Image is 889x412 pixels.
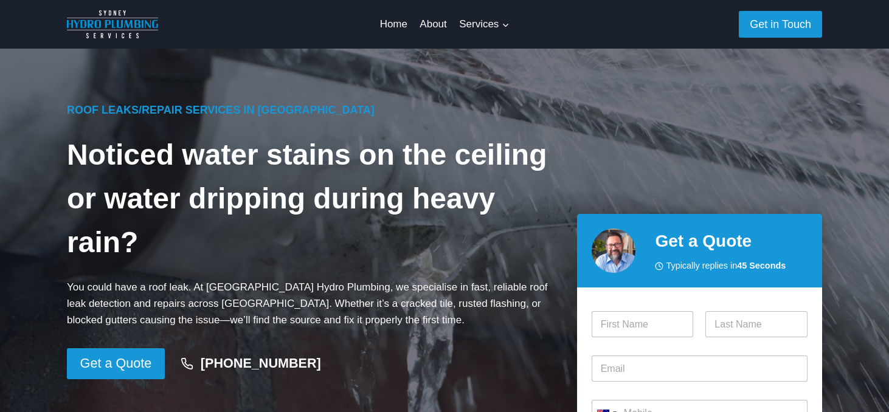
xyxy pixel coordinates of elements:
img: Sydney Hydro Plumbing Logo [67,10,158,38]
p: You could have a roof leak. At [GEOGRAPHIC_DATA] Hydro Plumbing, we specialise in fast, reliable ... [67,279,558,329]
input: Email [592,355,808,382]
a: Get in Touch [739,11,822,37]
nav: Primary Navigation [373,10,515,39]
a: Home [373,10,413,39]
span: Typically replies in [666,259,786,273]
h1: Noticed water stains on the ceiling or water dripping during heavy rain? [67,133,558,264]
strong: [PHONE_NUMBER] [201,355,321,371]
span: Services [459,16,509,32]
a: Get a Quote [67,348,165,380]
input: Last Name [705,311,808,337]
span: Get a Quote [80,353,152,374]
h6: Roof Leaks/Repair Services in [GEOGRAPHIC_DATA] [67,102,558,118]
a: [PHONE_NUMBER] [170,350,333,378]
a: About [413,10,453,39]
strong: 45 Seconds [737,261,786,270]
input: First Name [592,311,694,337]
a: Services [453,10,516,39]
h2: Get a Quote [655,228,808,254]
